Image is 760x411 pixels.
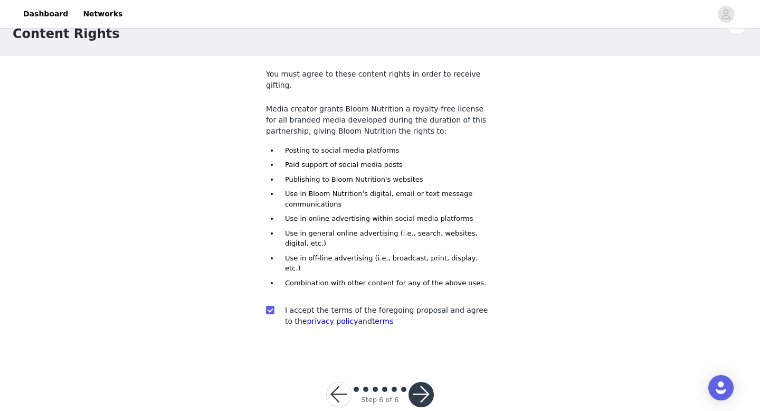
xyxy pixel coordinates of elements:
div: Step 6 of 6 [361,395,398,405]
p: You must agree to these content rights in order to receive gifting. [266,69,494,91]
li: Publishing to Bloom Nutrition's websites [279,174,494,185]
li: Paid support of social media posts [279,160,494,170]
h1: Content Rights [13,24,120,43]
li: Combination with other content for any of the above uses. [279,278,494,288]
div: Open Intercom Messenger [708,375,734,400]
li: Use in online advertising within social media platforms [279,213,494,224]
span: I accept the terms of the foregoing proposal and agree to the and [285,306,488,325]
li: Posting to social media platforms [279,145,494,156]
li: Use in Bloom Nutrition's digital, email or text message communications [279,189,494,209]
li: Use in off-line advertising (i.e., broadcast, print, display, etc.) [279,253,494,274]
p: Media creator grants Bloom Nutrition a royalty-free license for all branded media developed durin... [266,104,494,137]
a: privacy policy [307,317,358,325]
a: Dashboard [17,2,74,26]
li: Use in general online advertising (i.e., search, websites, digital, etc.) [279,228,494,249]
div: avatar [721,6,731,23]
a: Networks [77,2,129,26]
a: terms [372,317,394,325]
